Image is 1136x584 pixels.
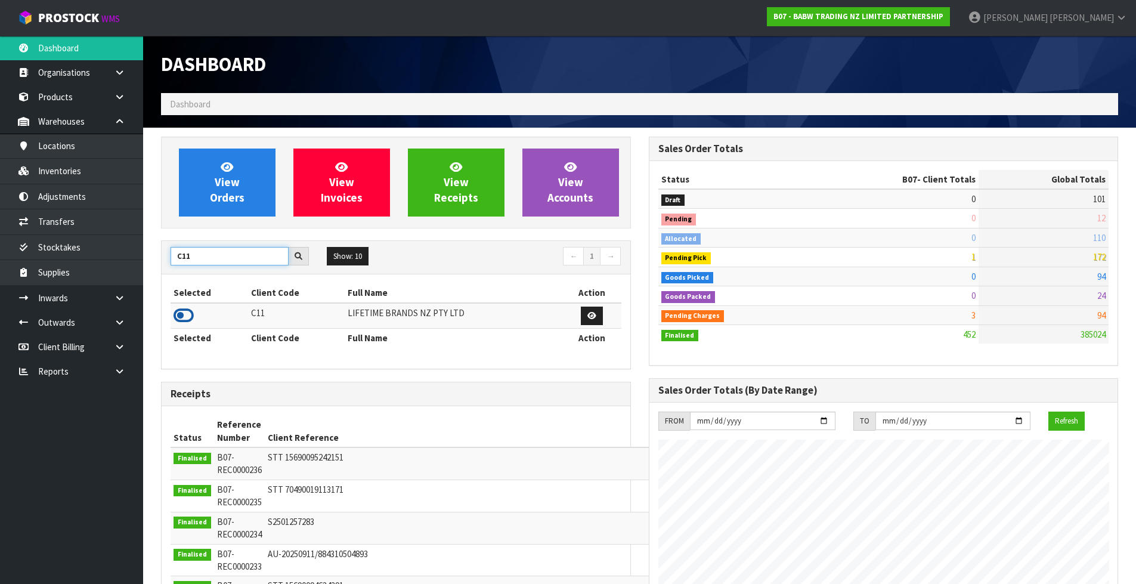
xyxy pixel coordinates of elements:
[217,484,262,508] span: B07-REC0000235
[773,11,943,21] strong: B07 - BABW TRADING NZ LIMITED PARTNERSHIP
[321,160,363,205] span: View Invoices
[983,12,1048,23] span: [PERSON_NAME]
[563,283,621,302] th: Action
[179,149,276,217] a: ViewOrders
[600,247,621,266] a: →
[658,170,807,189] th: Status
[807,170,979,189] th: - Client Totals
[658,143,1109,155] h3: Sales Order Totals
[161,52,266,76] span: Dashboard
[18,10,33,25] img: cube-alt.png
[1050,12,1114,23] span: [PERSON_NAME]
[434,160,478,205] span: View Receipts
[661,233,701,245] span: Allocated
[522,149,619,217] a: ViewAccounts
[408,149,504,217] a: ViewReceipts
[174,485,211,497] span: Finalised
[268,484,343,495] span: STT 70490019113171
[902,174,917,185] span: B07
[971,290,976,301] span: 0
[248,303,345,329] td: C11
[583,247,600,266] a: 1
[1081,329,1106,340] span: 385024
[345,283,563,302] th: Full Name
[174,453,211,465] span: Finalised
[661,330,699,342] span: Finalised
[1048,412,1085,431] button: Refresh
[171,329,248,348] th: Selected
[563,329,621,348] th: Action
[1093,251,1106,262] span: 172
[1097,310,1106,321] span: 94
[248,283,345,302] th: Client Code
[174,517,211,529] span: Finalised
[171,247,289,265] input: Search clients
[971,193,976,205] span: 0
[345,329,563,348] th: Full Name
[217,516,262,540] span: B07-REC0000234
[661,252,711,264] span: Pending Pick
[971,310,976,321] span: 3
[661,272,714,284] span: Goods Picked
[1093,232,1106,243] span: 110
[661,194,685,206] span: Draft
[174,549,211,561] span: Finalised
[327,247,369,266] button: Show: 10
[661,310,725,322] span: Pending Charges
[979,170,1109,189] th: Global Totals
[405,247,621,268] nav: Page navigation
[853,412,875,431] div: TO
[268,548,368,560] span: AU-20250911/884310504893
[971,212,976,224] span: 0
[345,303,563,329] td: LIFETIME BRANDS NZ PTY LTD
[293,149,390,217] a: ViewInvoices
[210,160,244,205] span: View Orders
[101,13,120,24] small: WMS
[217,548,262,572] span: B07-REC0000233
[268,516,314,527] span: S2501257283
[38,10,99,26] span: ProStock
[963,329,976,340] span: 452
[661,291,716,303] span: Goods Packed
[171,415,214,447] th: Status
[214,415,265,447] th: Reference Number
[1093,193,1106,205] span: 101
[971,251,976,262] span: 1
[265,415,660,447] th: Client Reference
[248,329,345,348] th: Client Code
[563,247,584,266] a: ←
[658,385,1109,396] h3: Sales Order Totals (By Date Range)
[170,98,211,110] span: Dashboard
[1097,271,1106,282] span: 94
[1097,212,1106,224] span: 12
[171,388,621,400] h3: Receipts
[661,214,697,225] span: Pending
[658,412,690,431] div: FROM
[971,271,976,282] span: 0
[547,160,593,205] span: View Accounts
[767,7,950,26] a: B07 - BABW TRADING NZ LIMITED PARTNERSHIP
[171,283,248,302] th: Selected
[1097,290,1106,301] span: 24
[268,452,343,463] span: STT 15690095242151
[217,452,262,475] span: B07-REC0000236
[971,232,976,243] span: 0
